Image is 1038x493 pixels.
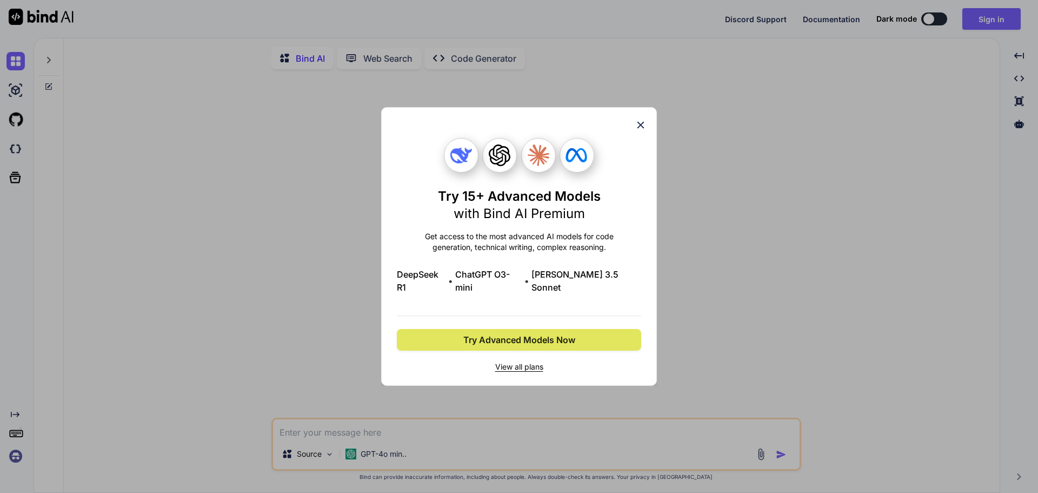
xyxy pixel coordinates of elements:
[397,361,641,372] span: View all plans
[450,144,472,166] img: Deepseek
[397,329,641,351] button: Try Advanced Models Now
[531,268,641,294] span: [PERSON_NAME] 3.5 Sonnet
[524,274,529,287] span: •
[438,188,601,222] h1: Try 15+ Advanced Models
[448,274,453,287] span: •
[454,206,585,221] span: with Bind AI Premium
[397,268,446,294] span: DeepSeek R1
[463,333,575,346] span: Try Advanced Models Now
[397,231,641,253] p: Get access to the most advanced AI models for code generation, technical writing, complex reasoning.
[455,268,522,294] span: ChatGPT O3-mini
